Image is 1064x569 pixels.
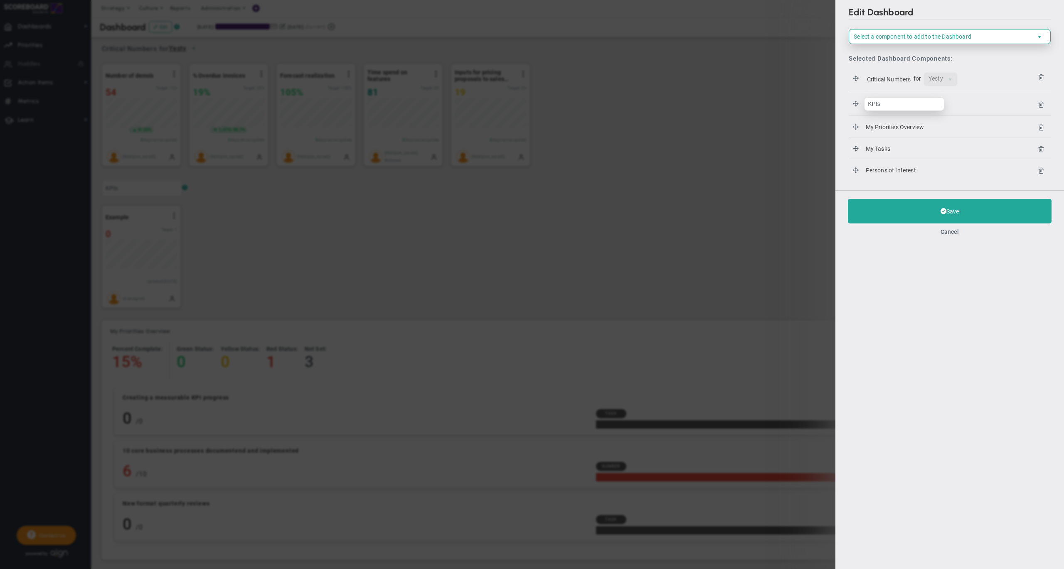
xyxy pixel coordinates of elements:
button: Cancel [941,228,959,235]
h3: Selected Dashboard Components: [849,55,1051,62]
span: Critical Numbers [865,74,912,84]
button: Save [848,199,1052,223]
span: My Priorities Overview [864,122,926,133]
h2: Edit Dashboard [849,7,1051,20]
span: select [1036,29,1050,44]
span: Persons of Interest [864,165,917,176]
span: for [914,75,921,82]
span: My Tasks [864,144,892,155]
span: Select a component to add to the Dashboard [854,33,971,40]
